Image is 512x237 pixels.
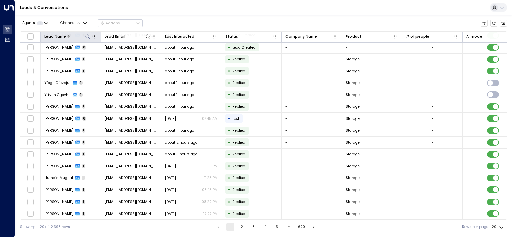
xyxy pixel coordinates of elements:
div: • [228,174,230,182]
div: - [432,211,434,216]
div: - [432,128,434,133]
div: • [228,55,230,64]
td: - [282,184,342,196]
td: - [342,42,402,53]
span: Toggle select row [27,92,34,98]
span: Toggle select row [27,115,34,122]
span: Lead Created [232,45,256,50]
span: Toggle select row [27,199,34,205]
span: Troy Robinson [44,164,73,169]
span: Sarah Croft [44,104,73,109]
div: • [228,138,230,147]
span: Toggle select all [27,33,34,39]
span: Yesterday [165,164,176,169]
button: Archived Leads [500,20,507,27]
td: - [282,208,342,220]
span: Storage [346,104,360,109]
a: Leads & Conversations [20,5,68,10]
span: Storage [346,92,360,97]
span: 1 [82,128,86,133]
div: Lead Name [44,33,91,40]
div: # of people [406,33,453,40]
span: Victoria Swain [44,57,73,62]
div: • [228,185,230,194]
div: … [285,223,293,231]
span: 1 [79,93,83,97]
span: Toggle select row [27,163,34,169]
div: - [432,140,434,145]
span: 1 [82,188,86,192]
span: Ellie Jessup-Connor [44,69,73,74]
div: - [432,80,434,85]
div: Button group with a nested menu [98,19,143,27]
span: mughalhumaid@gmail.com [105,175,157,180]
td: - [282,54,342,65]
span: Yesterday [165,187,176,192]
span: Toggle select row [27,187,34,193]
button: Go to page 4 [261,223,269,231]
span: about 1 hour ago [165,92,194,97]
span: Lawrence Ceesay [44,199,73,204]
span: Storage [346,199,360,204]
span: 1 [82,200,86,204]
span: Aug 31, 2025 [165,116,176,121]
div: • [228,67,230,75]
div: • [228,79,230,87]
span: hfdghiyt@gmail.com [105,92,157,97]
div: Product [346,33,393,40]
span: Storage [346,128,360,133]
span: Agents [22,21,35,25]
span: Replied [232,80,245,85]
button: Customize [481,20,488,27]
button: Channel:All [58,20,89,27]
span: draftyy@gmail.com [105,80,157,85]
div: Lead Email [105,34,125,40]
td: - [282,125,342,137]
span: Yesterday [165,211,176,216]
span: Storage [346,152,360,157]
span: Toggle select row [27,127,34,134]
div: - [432,175,434,180]
span: Lost [232,116,239,121]
span: sarahfpc@sky.com [105,104,157,109]
div: • [228,43,230,52]
div: - [432,69,434,74]
span: Toggle select row [27,175,34,181]
button: Agents1 [20,20,50,27]
td: - [282,89,342,101]
p: 11:25 PM [204,175,218,180]
button: Go to page 3 [250,223,258,231]
span: Storage [346,187,360,192]
span: about 1 hour ago [165,69,194,74]
span: Replied [232,187,245,192]
span: Storage [346,164,360,169]
p: 08:45 PM [202,187,218,192]
div: Status [225,34,238,40]
span: Toggle select row [27,211,34,217]
span: about 3 hours ago [165,152,197,157]
div: - [432,104,434,109]
span: Sarah Croft [44,116,73,121]
span: Stephen Thavarasa [44,211,73,216]
button: Actions [98,19,143,27]
div: - [432,199,434,204]
span: Toggle select row [27,80,34,86]
span: Storage [346,140,360,145]
span: Shipu Miah [44,140,73,145]
span: Storage [346,57,360,62]
div: • [228,150,230,159]
span: Replied [232,175,245,180]
span: 1 [82,140,86,145]
button: Go to page 620 [297,223,306,231]
span: 6 [82,116,87,121]
td: - [282,149,342,160]
div: Lead Email [105,33,151,40]
div: • [228,197,230,206]
span: Replied [232,152,245,157]
span: Replied [232,164,245,169]
span: Laura Tinkler [44,128,73,133]
div: • [228,209,230,218]
span: Refresh [490,20,498,27]
div: Last Interacted [165,33,212,40]
span: Replied [232,92,245,97]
